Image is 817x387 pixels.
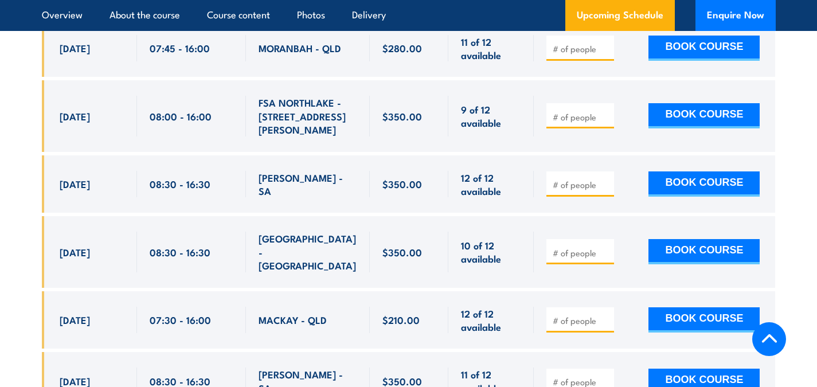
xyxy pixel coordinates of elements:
span: 07:45 - 16:00 [150,41,210,54]
span: $210.00 [382,313,420,326]
span: $280.00 [382,41,422,54]
span: 10 of 12 available [461,239,521,265]
span: [PERSON_NAME] - SA [259,171,357,198]
span: [DATE] [60,41,90,54]
span: $350.00 [382,177,422,190]
button: BOOK COURSE [648,171,760,197]
span: MORANBAH - QLD [259,41,341,54]
input: # of people [553,179,610,190]
span: 12 of 12 available [461,307,521,334]
span: 08:00 - 16:00 [150,110,212,123]
span: 07:30 - 16:00 [150,313,211,326]
span: [DATE] [60,313,90,326]
span: [DATE] [60,177,90,190]
button: BOOK COURSE [648,103,760,128]
span: 12 of 12 available [461,171,521,198]
span: $350.00 [382,110,422,123]
span: MACKAY - QLD [259,313,327,326]
input: # of people [553,43,610,54]
span: 9 of 12 available [461,103,521,130]
span: 08:30 - 16:30 [150,177,210,190]
button: BOOK COURSE [648,307,760,333]
span: 08:30 - 16:30 [150,245,210,259]
button: BOOK COURSE [648,239,760,264]
span: [DATE] [60,110,90,123]
input: # of people [553,111,610,123]
span: $350.00 [382,245,422,259]
button: BOOK COURSE [648,36,760,61]
span: FSA NORTHLAKE - [STREET_ADDRESS][PERSON_NAME] [259,96,357,136]
span: 11 of 12 available [461,35,521,62]
input: # of people [553,315,610,326]
input: # of people [553,247,610,259]
span: [DATE] [60,245,90,259]
span: [GEOGRAPHIC_DATA] - [GEOGRAPHIC_DATA] [259,232,357,272]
